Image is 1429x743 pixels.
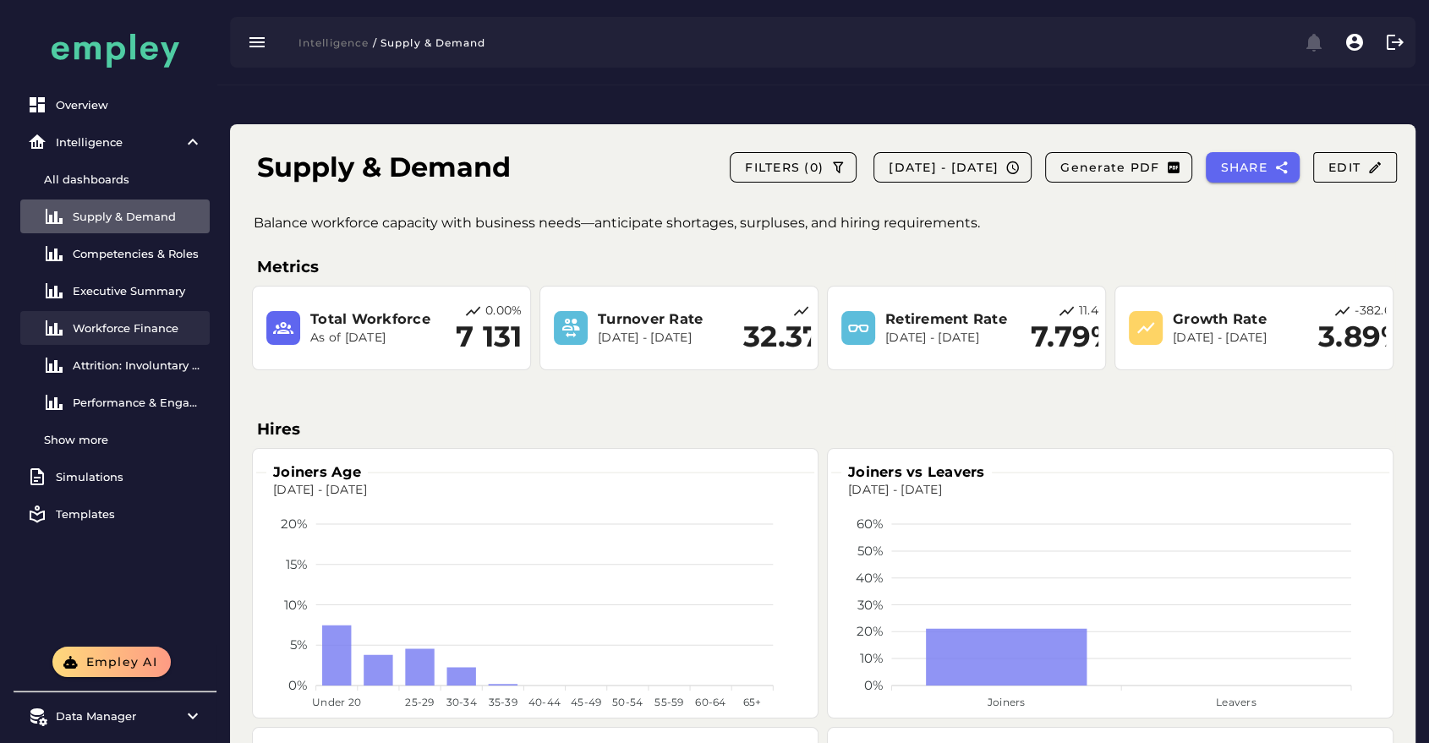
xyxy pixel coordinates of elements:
[20,274,210,308] a: Executive Summary
[372,36,485,49] span: / Supply & Demand
[56,470,203,483] div: Simulations
[56,709,174,723] div: Data Manager
[73,321,203,335] div: Workforce Finance
[1313,152,1397,183] button: Edit
[290,636,308,653] tspan: 5%
[885,330,1021,347] p: [DATE] - [DATE]
[446,696,476,708] tspan: 30-34
[369,30,495,54] button: / Supply & Demand
[1031,320,1116,354] h2: 7.79%
[598,330,733,347] p: [DATE] - [DATE]
[20,199,210,233] a: Supply & Demand
[1059,160,1159,175] span: Generate PDF
[73,358,203,372] div: Attrition: Involuntary vs Voluntary
[288,677,308,693] tspan: 0%
[257,147,511,188] h1: Supply & Demand
[489,696,517,708] tspan: 35-39
[987,696,1026,708] tspan: Joiners
[1355,303,1406,320] p: -382.01%
[312,696,361,708] tspan: Under 20
[857,543,884,559] tspan: 50%
[528,696,561,708] tspan: 40-44
[888,160,999,175] span: [DATE] - [DATE]
[85,654,157,669] span: Empley AI
[20,88,210,122] a: Overview
[56,507,203,521] div: Templates
[885,309,1021,329] h3: Retirement Rate
[1216,696,1257,708] tspan: Leavers
[298,36,369,49] span: Intelligence
[20,237,210,270] a: Competencies & Roles
[860,650,884,666] tspan: 10%
[730,152,857,183] button: FILTERS (0)
[257,255,1388,279] h3: Metrics
[598,309,733,329] h3: Turnover Rate
[286,556,308,572] tspan: 15%
[20,348,210,382] a: Attrition: Involuntary vs Voluntary
[1173,330,1308,347] p: [DATE] - [DATE]
[44,433,203,446] div: Show more
[456,320,522,354] h2: 7 131
[405,696,434,708] tspan: 25-29
[864,677,884,693] tspan: 0%
[695,696,725,708] tspan: 60-64
[73,247,203,260] div: Competencies & Roles
[743,320,846,354] h2: 32.37%
[1219,160,1267,175] span: SHARE
[20,460,210,494] a: Simulations
[1045,152,1192,183] button: Generate PDF
[257,418,1388,441] h3: Hires
[56,98,203,112] div: Overview
[744,160,824,175] span: FILTERS (0)
[873,152,1032,183] button: [DATE] - [DATE]
[284,597,308,613] tspan: 10%
[310,330,446,347] p: As of [DATE]
[44,172,203,186] div: All dashboards
[654,696,683,708] tspan: 55-59
[743,696,762,708] tspan: 65+
[485,303,522,320] p: 0.00%
[1328,160,1382,175] span: Edit
[73,284,203,298] div: Executive Summary
[857,597,884,613] tspan: 30%
[857,623,884,639] tspan: 20%
[841,462,992,482] h3: Joiners vs Leavers
[1206,152,1300,183] button: SHARE
[571,696,601,708] tspan: 45-49
[856,570,884,586] tspan: 40%
[857,516,884,532] tspan: 60%
[20,311,210,345] a: Workforce Finance
[1318,320,1406,354] h2: 3.89%
[73,396,203,409] div: Performance & Engagement
[612,696,643,708] tspan: 50-54
[281,516,308,532] tspan: 20%
[287,30,369,54] button: Intelligence
[20,385,210,419] a: Performance & Engagement
[266,462,368,482] h3: Joiners Age
[56,135,174,149] div: Intelligence
[1173,309,1308,329] h3: Growth Rate
[254,213,1419,233] p: Balance workforce capacity with business needs—anticipate shortages, surpluses, and hiring requir...
[20,497,210,531] a: Templates
[52,647,171,677] button: Empley AI
[20,162,210,196] a: All dashboards
[73,210,203,223] div: Supply & Demand
[310,309,446,329] h3: Total Workforce
[1079,303,1117,320] p: 11.46%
